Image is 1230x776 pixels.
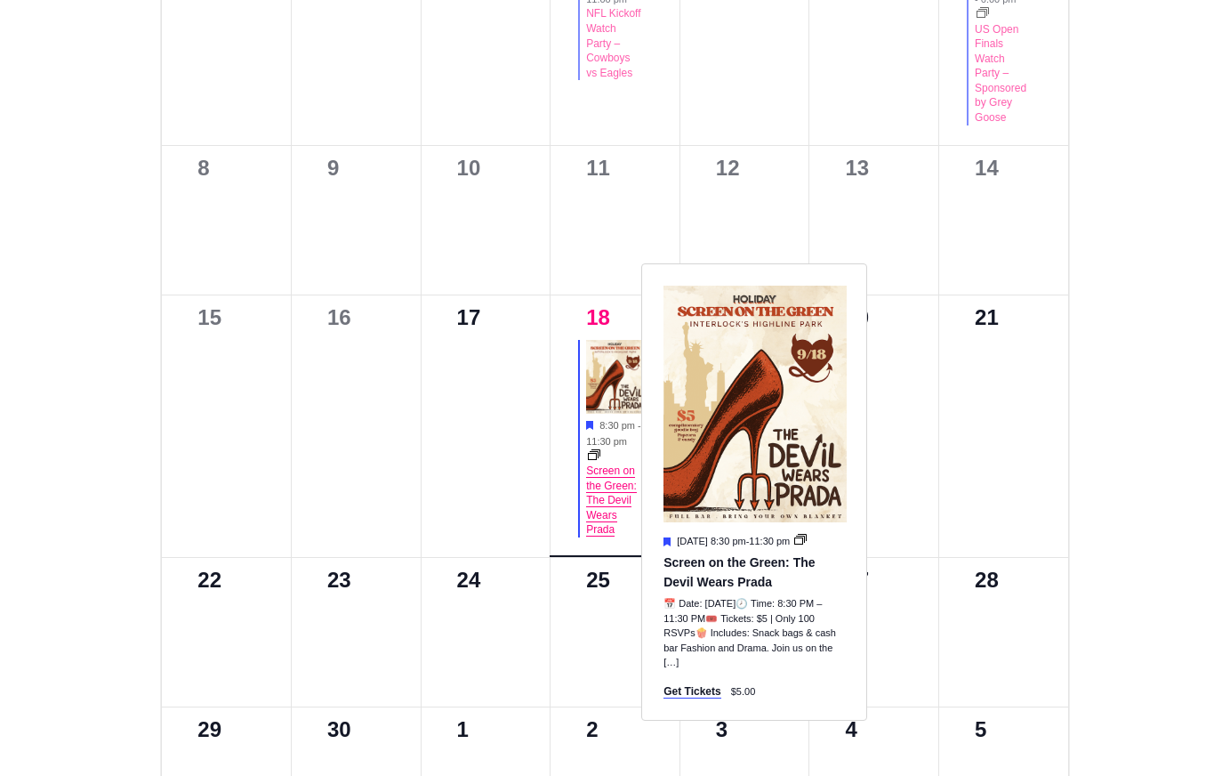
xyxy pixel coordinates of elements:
time: 8 [197,156,209,180]
time: 13 [845,156,869,180]
time: 3 [716,717,728,741]
a: Event series: Screen on the Green [588,451,600,462]
time: 28 [975,568,999,592]
time: 17 [457,305,481,329]
time: 23 [327,568,351,592]
time: 2 [586,717,598,741]
time: 9 [327,156,339,180]
span: $5.00 [731,686,756,697]
time: 22 [197,568,221,592]
a: Event series: Watch Party [977,9,989,20]
a: 18th September [586,305,610,329]
time: 25 [586,568,610,592]
time: 30 [327,717,351,741]
time: 8:30 pm [599,420,635,431]
time: 16 [327,305,351,329]
a: US Open Finals Watch Party – Sponsored by Grey Goose [975,23,1026,125]
time: 11:30 pm [586,435,627,446]
a: Screen on the Green: The Devil Wears Prada [663,555,815,591]
time: 29 [197,717,221,741]
img: IMG_0928 [586,340,644,415]
span: - [638,420,641,431]
a: Screen on the Green: The Devil Wears Prada [586,465,637,537]
time: 21 [975,305,999,329]
span: 11:30 pm [749,536,790,546]
a: Get Tickets [663,685,720,699]
time: 10 [457,156,481,180]
time: 12 [716,156,740,180]
time: 5 [975,717,986,741]
time: 24 [457,568,481,592]
time: 15 [197,305,221,329]
a: NFL Kickoff Watch Party – Cowboys vs Eagles [586,7,640,79]
time: 1 [457,717,469,741]
span: [DATE] 8:30 pm [677,536,745,546]
a: Event series: Screen on the Green [794,536,807,546]
p: 📅 Date: [DATE]🕗 Time: 8:30 PM – 11:30 PM🎟️ Tickets: $5 | Only 100 RSVPs🍿 Includes: Snack bags & c... [663,596,847,670]
time: 4 [845,717,856,741]
time: 11 [586,156,610,180]
time: 14 [975,156,999,180]
time: - [677,536,792,546]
